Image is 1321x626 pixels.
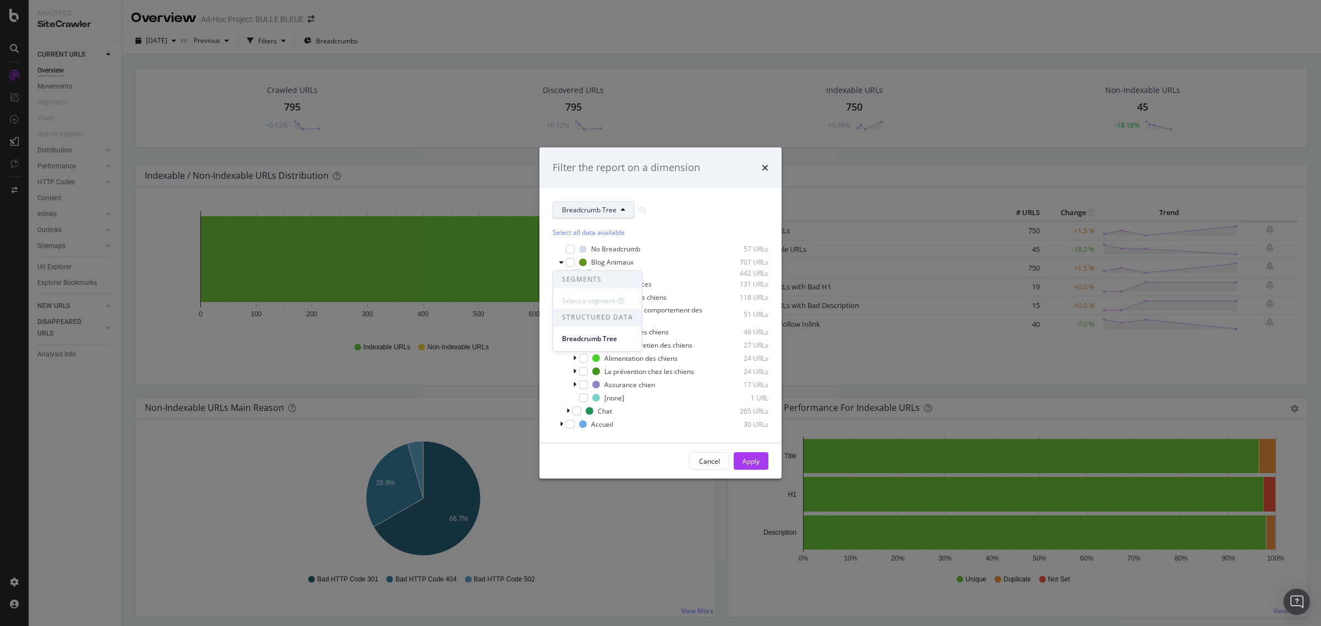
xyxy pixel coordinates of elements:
[553,201,635,219] button: Breadcrumb Tree
[714,279,768,289] div: 131 URLs
[604,340,692,349] div: Soins et entretien des chiens
[714,406,768,415] div: 265 URLs
[604,353,678,363] div: Alimentation des chiens
[562,334,633,344] span: Breadcrumb Tree
[714,257,768,267] div: 707 URLs
[690,452,729,470] button: Cancel
[553,309,642,326] span: STRUCTURED DATA
[714,327,768,336] div: 49 URLs
[714,268,768,278] div: 442 URLs
[539,147,782,479] div: modal
[714,340,768,349] div: 27 URLs
[743,456,760,465] div: Apply
[604,366,694,376] div: La prévention chez les chiens
[562,296,624,306] div: Select a segment
[714,393,768,402] div: 1 URL
[714,293,768,302] div: 118 URLs
[553,271,642,288] span: SEGMENTS
[699,456,720,465] div: Cancel
[598,268,615,278] div: Chien
[714,244,768,254] div: 57 URLs
[553,161,700,175] div: Filter the report on a dimension
[714,366,768,376] div: 24 URLs
[714,380,768,389] div: 17 URLs
[591,419,613,429] div: Accueil
[1284,589,1310,615] div: Open Intercom Messenger
[604,393,624,402] div: [none]
[722,310,768,319] div: 51 URLs
[762,161,768,175] div: times
[598,406,612,415] div: Chat
[714,353,768,363] div: 24 URLs
[734,452,768,470] button: Apply
[562,205,616,215] span: Breadcrumb Tree
[604,380,655,389] div: Assurance chien
[553,228,768,237] div: Select all data available
[591,257,634,267] div: Blog Animaux
[714,419,768,429] div: 30 URLs
[591,244,640,254] div: No Breadcrumb
[604,305,707,324] div: Éducation et comportement des chiens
